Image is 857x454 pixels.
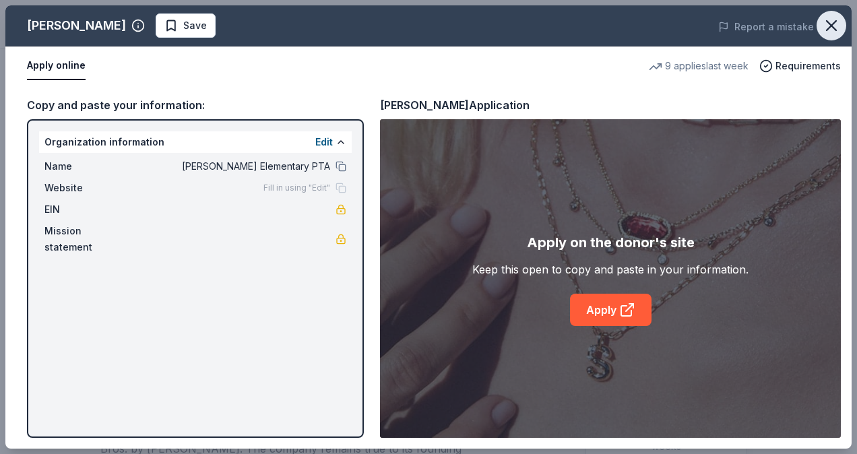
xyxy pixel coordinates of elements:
span: Name [44,158,135,174]
span: Save [183,18,207,34]
button: Save [156,13,216,38]
a: Apply [570,294,652,326]
span: Requirements [775,58,841,74]
span: [PERSON_NAME] Elementary PTA [135,158,330,174]
span: Fill in using "Edit" [263,183,330,193]
div: [PERSON_NAME] Application [380,96,530,114]
div: Apply on the donor's site [527,232,695,253]
button: Edit [315,134,333,150]
div: Keep this open to copy and paste in your information. [472,261,749,278]
div: 9 applies last week [649,58,749,74]
span: Website [44,180,135,196]
div: Organization information [39,131,352,153]
span: Mission statement [44,223,135,255]
span: EIN [44,201,135,218]
button: Apply online [27,52,86,80]
button: Requirements [759,58,841,74]
div: Copy and paste your information: [27,96,364,114]
button: Report a mistake [718,19,814,35]
div: [PERSON_NAME] [27,15,126,36]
